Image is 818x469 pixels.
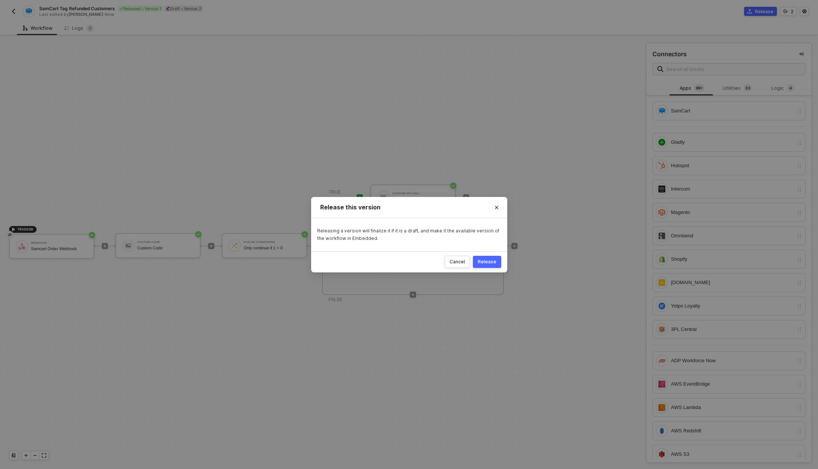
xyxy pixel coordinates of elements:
button: Release [473,256,501,268]
button: Cancel [445,256,470,268]
div: Release [478,259,496,265]
button: Close [486,197,507,218]
div: Release this version [320,203,498,211]
div: Releasing a version will finalize it if it is a draft, and make it the available version of the w... [317,227,501,242]
div: Cancel [450,259,465,265]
